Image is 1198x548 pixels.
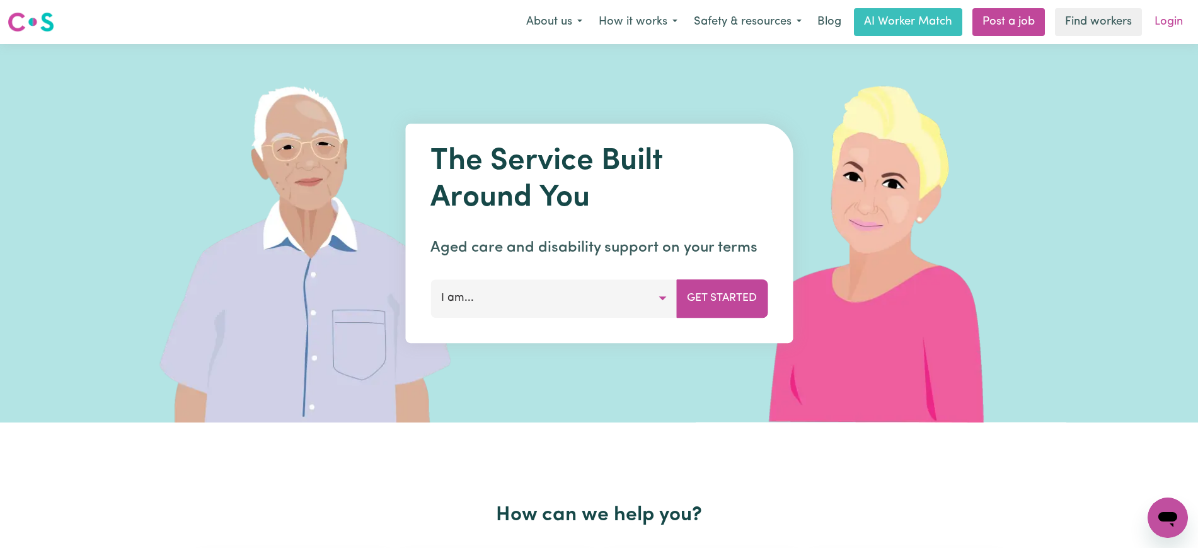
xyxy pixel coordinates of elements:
a: Blog [810,8,849,36]
button: About us [518,9,590,35]
iframe: Button to launch messaging window [1148,498,1188,538]
button: I am... [430,279,677,317]
p: Aged care and disability support on your terms [430,236,768,259]
button: How it works [590,9,686,35]
a: Find workers [1055,8,1142,36]
a: Login [1147,8,1190,36]
button: Get Started [676,279,768,317]
a: AI Worker Match [854,8,962,36]
button: Safety & resources [686,9,810,35]
h2: How can we help you? [191,503,1008,527]
a: Post a job [972,8,1045,36]
img: Careseekers logo [8,11,54,33]
h1: The Service Built Around You [430,144,768,216]
a: Careseekers logo [8,8,54,37]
